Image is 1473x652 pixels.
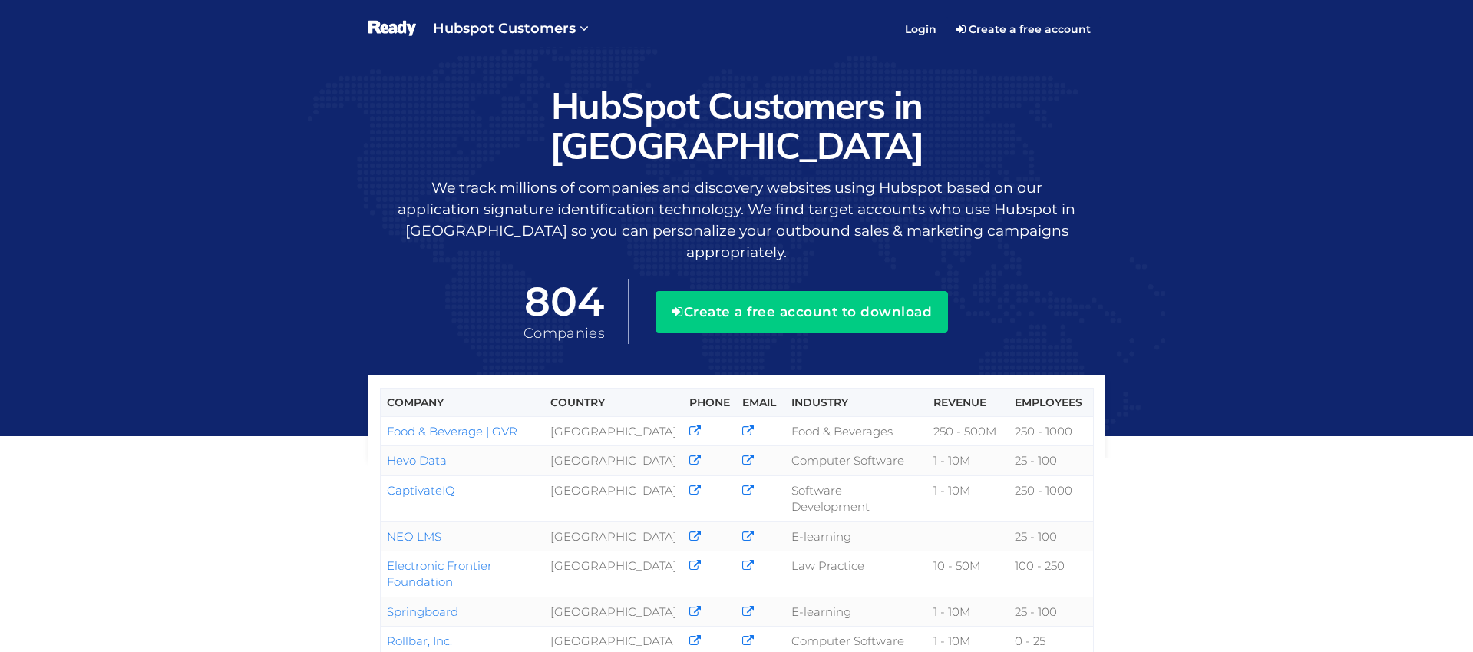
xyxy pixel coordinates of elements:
[368,177,1105,263] p: We track millions of companies and discovery websites using Hubspot based on our application sign...
[387,483,455,498] a: CaptivateIQ
[1009,551,1093,597] td: 100 - 250
[896,10,946,48] a: Login
[1009,416,1093,445] td: 250 - 1000
[1009,597,1093,626] td: 25 - 100
[927,551,1009,597] td: 10 - 50M
[1009,446,1093,475] td: 25 - 100
[544,416,683,445] td: [GEOGRAPHIC_DATA]
[523,325,605,342] span: Companies
[433,20,576,37] span: Hubspot Customers
[785,416,928,445] td: Food & Beverages
[544,551,683,597] td: [GEOGRAPHIC_DATA]
[927,416,1009,445] td: 250 - 500M
[785,521,928,551] td: E-learning
[544,388,683,416] th: Country
[1009,388,1093,416] th: Employees
[736,388,785,416] th: Email
[785,597,928,626] td: E-learning
[387,558,492,589] a: Electronic Frontier Foundation
[523,280,605,324] span: 804
[424,8,598,51] a: Hubspot Customers
[785,551,928,597] td: Law Practice
[368,85,1105,167] h1: HubSpot Customers in [GEOGRAPHIC_DATA]
[927,475,1009,521] td: 1 - 10M
[927,446,1009,475] td: 1 - 10M
[927,388,1009,416] th: Revenue
[544,597,683,626] td: [GEOGRAPHIC_DATA]
[785,388,928,416] th: Industry
[785,475,928,521] td: Software Development
[927,597,1009,626] td: 1 - 10M
[387,424,517,439] a: Food & Beverage | GVR
[785,446,928,475] td: Computer Software
[656,291,948,333] button: Create a free account to download
[387,529,441,544] a: NEO LMS
[544,521,683,551] td: [GEOGRAPHIC_DATA]
[380,388,544,416] th: Company
[1009,475,1093,521] td: 250 - 1000
[544,475,683,521] td: [GEOGRAPHIC_DATA]
[387,634,452,648] a: Rollbar, Inc.
[946,17,1101,41] a: Create a free account
[368,19,417,38] img: logo
[387,453,447,468] a: Hevo Data
[1009,521,1093,551] td: 25 - 100
[905,22,936,36] span: Login
[683,388,736,416] th: Phone
[387,604,458,619] a: Springboard
[544,446,683,475] td: [GEOGRAPHIC_DATA]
